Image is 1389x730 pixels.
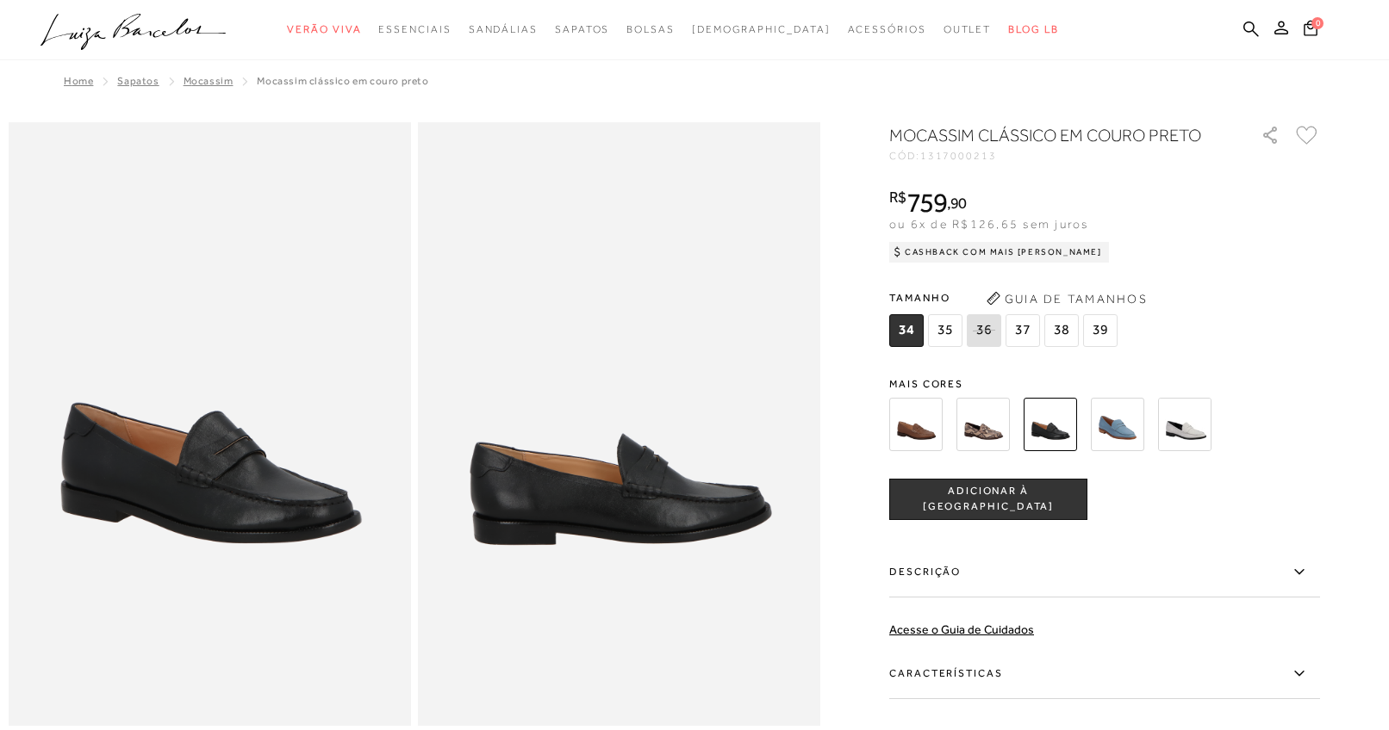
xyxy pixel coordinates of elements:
span: Mais cores [889,379,1320,389]
span: Tamanho [889,285,1122,311]
span: 90 [950,194,967,212]
span: MOCASSIM CLÁSSICO EM COURO PRETO [257,75,428,87]
h1: MOCASSIM CLÁSSICO EM COURO PRETO [889,123,1212,147]
div: CÓD: [889,151,1234,161]
a: Acesse o Guia de Cuidados [889,622,1034,636]
span: Acessórios [848,23,926,35]
div: Cashback com Mais [PERSON_NAME] [889,242,1109,263]
span: 39 [1083,314,1118,347]
button: 0 [1299,19,1323,42]
span: 35 [928,314,962,347]
img: Mocassim workwear azul [1091,398,1144,451]
span: Sapatos [555,23,609,35]
span: 38 [1044,314,1079,347]
a: SAPATOS [117,75,159,87]
span: 34 [889,314,924,347]
span: 1317000213 [920,150,997,162]
label: Descrição [889,547,1320,597]
button: ADICIONAR À [GEOGRAPHIC_DATA] [889,479,1087,520]
a: categoryNavScreenReaderText [944,14,992,46]
span: Bolsas [626,23,675,35]
span: [DEMOGRAPHIC_DATA] [692,23,831,35]
img: MOCASSIM CLÁSSICO EM COURO BEGE KHAKI [889,398,943,451]
a: categoryNavScreenReaderText [287,14,361,46]
img: MOCASSIM CLÁSSICO EM COURO PRETO [1024,398,1077,451]
span: Verão Viva [287,23,361,35]
span: BLOG LB [1008,23,1058,35]
img: MOCASSIM CLÁSSICO EM COURO COBRA [956,398,1010,451]
span: ou 6x de R$126,65 sem juros [889,217,1088,231]
span: 36 [967,314,1001,347]
a: Mocassim [184,75,234,87]
img: image [418,122,820,726]
button: Guia de Tamanhos [981,285,1153,312]
span: 759 [906,187,947,218]
span: ADICIONAR À [GEOGRAPHIC_DATA] [890,484,1087,514]
span: 0 [1311,17,1324,29]
label: Características [889,649,1320,699]
span: Outlet [944,23,992,35]
span: 37 [1006,314,1040,347]
span: Sandálias [469,23,538,35]
img: image [9,122,411,726]
a: categoryNavScreenReaderText [378,14,451,46]
span: Essenciais [378,23,451,35]
a: categoryNavScreenReaderText [626,14,675,46]
i: , [947,195,967,211]
a: noSubCategoriesText [692,14,831,46]
img: Mocassim workwear off white [1158,398,1211,451]
a: BLOG LB [1008,14,1058,46]
a: categoryNavScreenReaderText [469,14,538,46]
a: categoryNavScreenReaderText [848,14,926,46]
a: Home [64,75,93,87]
i: R$ [889,189,906,205]
a: categoryNavScreenReaderText [555,14,609,46]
